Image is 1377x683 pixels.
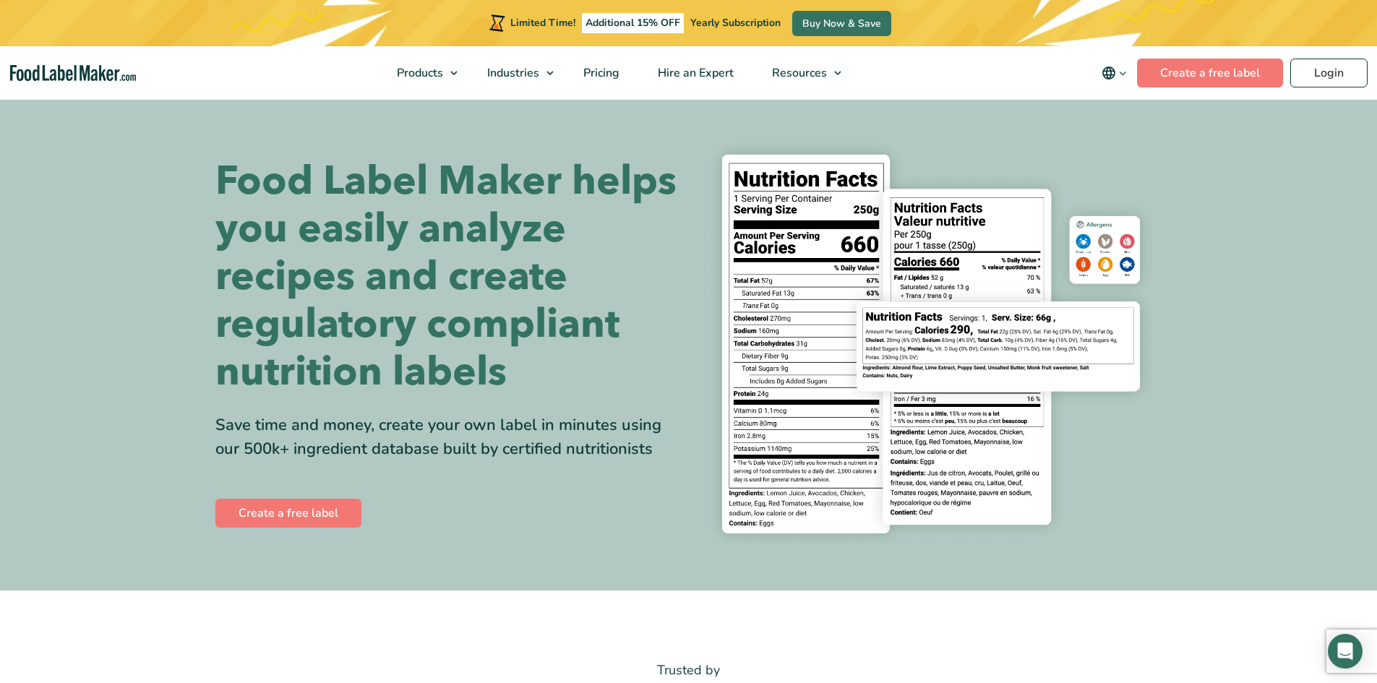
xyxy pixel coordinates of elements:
span: Limited Time! [510,16,575,30]
span: Products [392,65,445,81]
span: Resources [768,65,828,81]
a: Create a free label [1137,59,1283,87]
div: Open Intercom Messenger [1328,634,1363,669]
span: Pricing [579,65,621,81]
div: Save time and money, create your own label in minutes using our 500k+ ingredient database built b... [215,413,678,461]
a: Pricing [565,46,635,100]
span: Additional 15% OFF [582,13,684,33]
a: Login [1290,59,1368,87]
a: Hire an Expert [639,46,750,100]
a: Products [378,46,465,100]
h1: Food Label Maker helps you easily analyze recipes and create regulatory compliant nutrition labels [215,158,678,396]
span: Industries [483,65,541,81]
span: Hire an Expert [653,65,735,81]
a: Resources [753,46,849,100]
span: Yearly Subscription [690,16,781,30]
a: Create a free label [215,499,361,528]
p: Trusted by [215,660,1162,681]
a: Buy Now & Save [792,11,891,36]
a: Industries [468,46,561,100]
